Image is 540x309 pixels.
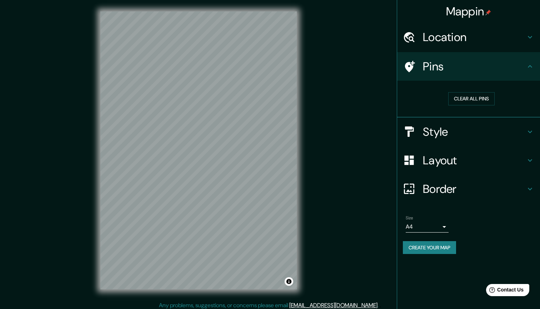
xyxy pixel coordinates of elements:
[423,182,526,196] h4: Border
[406,221,449,233] div: A4
[397,175,540,203] div: Border
[423,30,526,44] h4: Location
[397,146,540,175] div: Layout
[397,118,540,146] div: Style
[289,301,377,309] a: [EMAIL_ADDRESS][DOMAIN_NAME]
[485,10,491,15] img: pin-icon.png
[423,153,526,168] h4: Layout
[397,23,540,51] div: Location
[448,92,495,105] button: Clear all pins
[406,215,413,221] label: Size
[423,125,526,139] h4: Style
[403,241,456,254] button: Create your map
[397,52,540,81] div: Pins
[423,59,526,74] h4: Pins
[446,4,491,19] h4: Mappin
[476,281,532,301] iframe: Help widget launcher
[100,11,297,289] canvas: Map
[285,277,293,286] button: Toggle attribution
